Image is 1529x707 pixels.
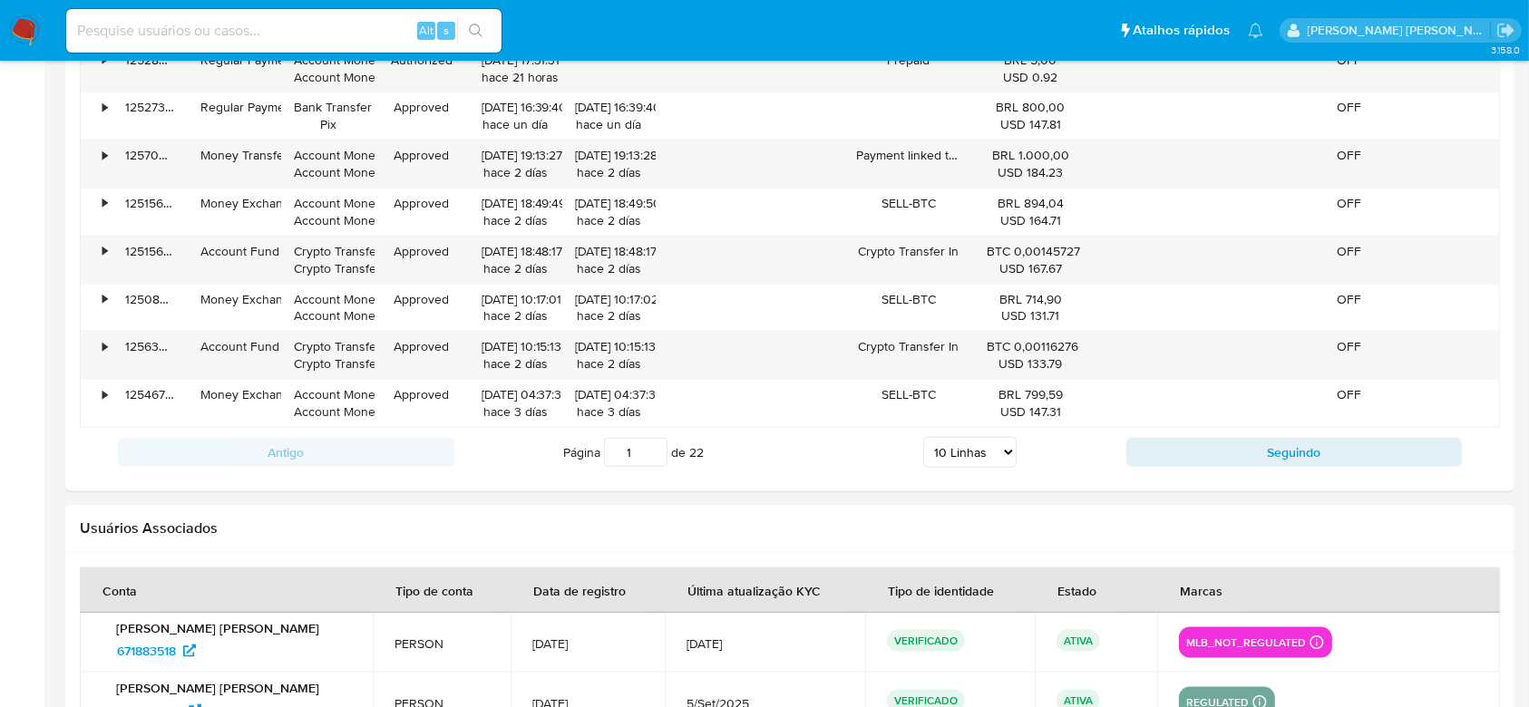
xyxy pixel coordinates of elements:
[1133,21,1230,40] span: Atalhos rápidos
[1496,21,1515,40] a: Sair
[443,22,449,39] span: s
[419,22,433,39] span: Alt
[66,19,502,43] input: Pesquise usuários ou casos...
[457,18,494,44] button: search-icon
[1308,22,1491,39] p: andrea.asantos@mercadopago.com.br
[80,519,1500,538] h2: Usuários Associados
[1491,43,1520,57] span: 3.158.0
[1248,23,1263,38] a: Notificações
